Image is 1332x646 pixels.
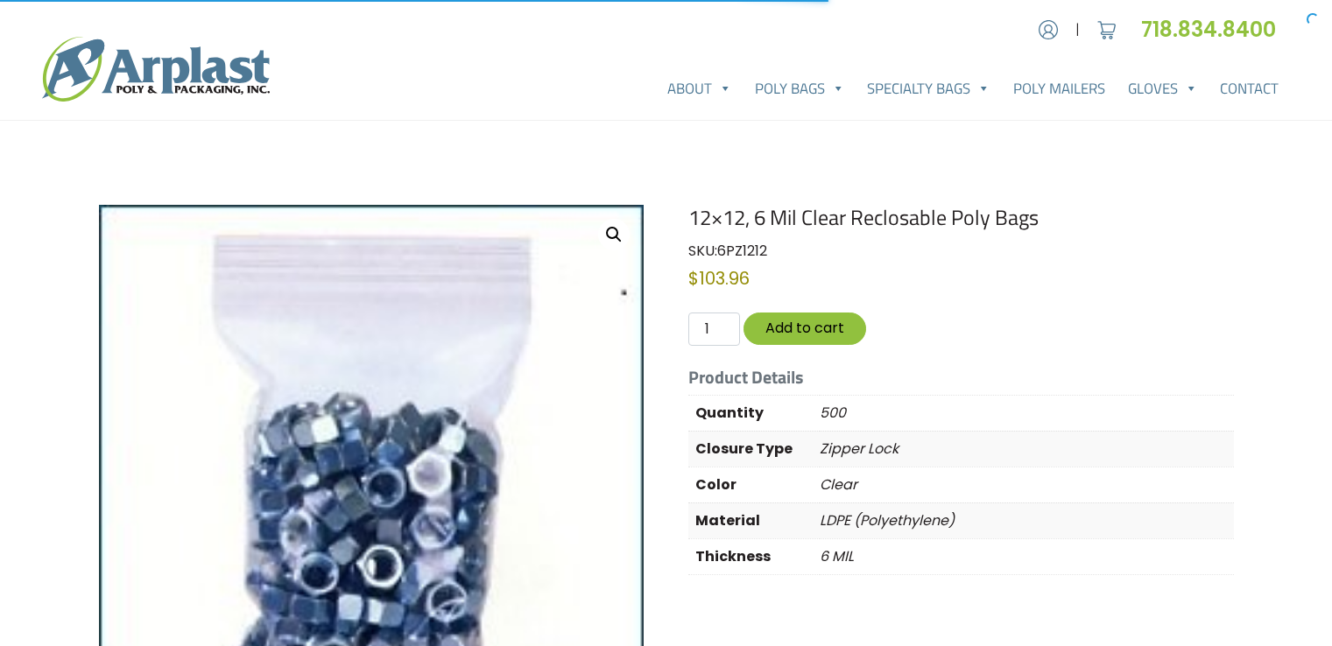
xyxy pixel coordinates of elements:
[820,396,1233,431] p: 500
[688,467,820,502] th: Color
[717,241,767,261] span: 6PZ1212
[688,266,750,291] bdi: 103.96
[744,312,866,345] button: Add to cart
[688,395,820,431] th: Quantity
[820,539,1233,574] p: 6 MIL
[688,502,820,538] th: Material
[744,71,856,106] a: Poly Bags
[688,266,699,291] span: $
[688,367,1233,388] h5: Product Details
[688,241,767,261] span: SKU:
[856,71,1003,106] a: Specialty Bags
[820,432,1233,467] p: Zipper Lock
[1209,71,1290,106] a: Contact
[820,467,1233,502] p: Clear
[1002,71,1117,106] a: Poly Mailers
[688,431,820,467] th: Closure Type
[42,37,270,102] img: logo
[1075,19,1080,40] span: |
[598,219,630,250] a: View full-screen image gallery
[688,538,820,574] th: Thickness
[820,503,1233,538] p: LDPE (Polyethylene)
[688,395,1233,575] table: Product Details
[656,71,744,106] a: About
[1141,15,1290,44] a: 718.834.8400
[688,205,1233,230] h1: 12×12, 6 Mil Clear Reclosable Poly Bags
[688,312,739,346] input: Qty
[1117,71,1209,106] a: Gloves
